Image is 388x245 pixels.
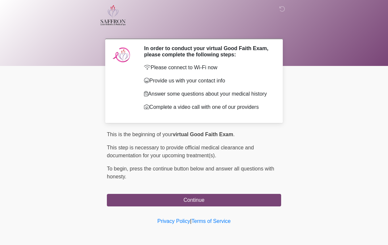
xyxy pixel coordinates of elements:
[144,90,271,98] p: Answer some questions about your medical history
[100,5,126,25] img: Saffron Laser Aesthetics and Medical Spa Logo
[107,166,130,171] span: To begin,
[190,218,191,224] a: |
[144,77,271,85] p: Provide us with your contact info
[107,166,274,179] span: press the continue button below and answer all questions with honesty.
[107,132,173,137] span: This is the beginning of your
[144,103,271,111] p: Complete a video call with one of our providers
[144,45,271,58] h2: In order to conduct your virtual Good Faith Exam, please complete the following steps:
[112,45,132,65] img: Agent Avatar
[191,218,230,224] a: Terms of Service
[158,218,190,224] a: Privacy Policy
[107,145,254,158] span: This step is necessary to provide official medical clearance and documentation for your upcoming ...
[144,64,271,72] p: Please connect to Wi-Fi now
[233,132,234,137] span: .
[107,194,281,206] button: Continue
[173,132,233,137] strong: virtual Good Faith Exam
